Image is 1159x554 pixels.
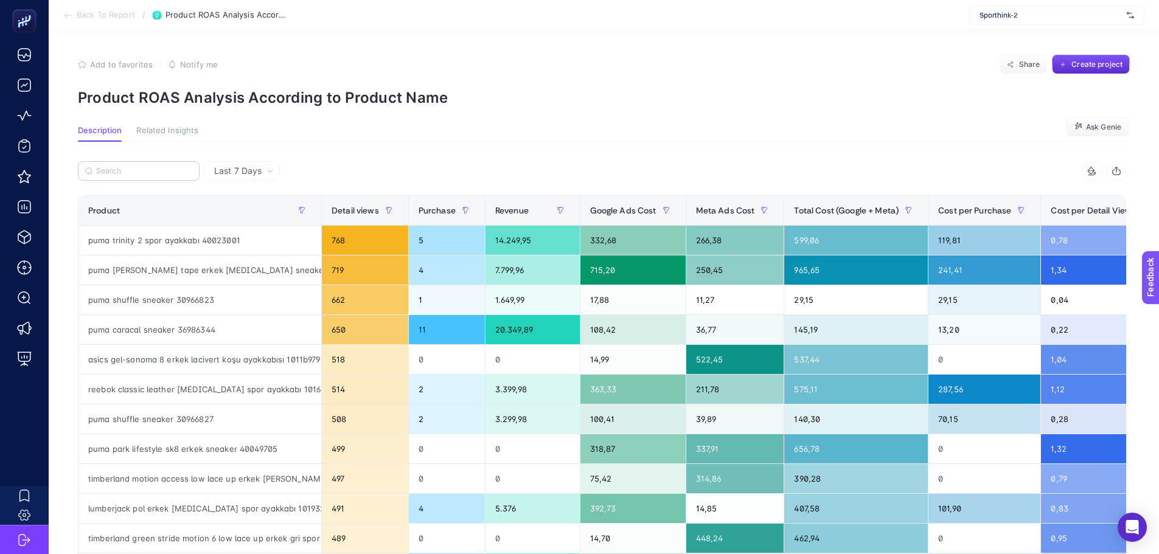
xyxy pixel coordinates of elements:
button: Ask Genie [1066,117,1130,137]
div: 0 [928,345,1040,374]
div: 508 [322,404,408,434]
div: 462,94 [784,524,928,553]
div: 337,91 [686,434,784,463]
div: 20.349,89 [486,315,580,344]
div: 14,85 [686,494,784,523]
div: 0 [486,524,580,553]
div: 11 [409,315,485,344]
div: 407,58 [784,494,928,523]
span: Google Ads Cost [590,206,656,215]
div: 36,77 [686,315,784,344]
span: Notify me [180,60,218,69]
div: 0 [409,345,485,374]
div: 318,87 [580,434,686,463]
div: 29,15 [784,285,928,314]
button: Related Insights [136,126,198,142]
div: 2 [409,404,485,434]
div: 14,99 [580,345,686,374]
div: 145,19 [784,315,928,344]
div: 0 [486,434,580,463]
span: Last 7 Days [214,165,262,177]
div: 522,45 [686,345,784,374]
span: Revenue [495,206,529,215]
div: 4 [409,255,485,285]
div: 0 [409,464,485,493]
div: 11,27 [686,285,784,314]
span: Ask Genie [1086,122,1121,132]
div: puma trinity 2 spor ayakkabı 40023001 [78,226,321,255]
span: / [142,10,145,19]
div: puma caracal sneaker 36986344 [78,315,321,344]
button: Share [1000,55,1047,74]
div: 13,20 [928,315,1040,344]
div: 662 [322,285,408,314]
div: 1 [409,285,485,314]
div: timberland motion access low lace up erkek [PERSON_NAME] ayakkabı tb0a6djkey11 [78,464,321,493]
div: reebok classic leather [MEDICAL_DATA] spor ayakkabı 101664943 [78,375,321,404]
span: Create project [1071,60,1122,69]
div: 0 [928,434,1040,463]
div: 100,41 [580,404,686,434]
div: 3.299,98 [486,404,580,434]
span: Total Cost (Google + Meta) [794,206,899,215]
div: asics gel-sonoma 8 erkek lacivert koşu ayakkabısı 1011b979-400 [78,345,321,374]
div: 0 [486,464,580,493]
span: Product [88,206,120,215]
div: 768 [322,226,408,255]
div: 5.376 [486,494,580,523]
div: Open Intercom Messenger [1118,513,1147,542]
div: 7.799,96 [486,255,580,285]
div: puma shuffle sneaker 30966823 [78,285,321,314]
span: Detail views [332,206,379,215]
div: 497 [322,464,408,493]
div: 575,11 [784,375,928,404]
div: 1.649,99 [486,285,580,314]
button: Notify me [168,60,218,69]
div: 140,30 [784,404,928,434]
button: Create project [1052,55,1130,74]
div: puma shuffle sneaker 30966827 [78,404,321,434]
div: 0 [928,524,1040,553]
div: 3.399,98 [486,375,580,404]
span: Share [1019,60,1040,69]
img: svg%3e [1127,9,1134,21]
div: 2 [409,375,485,404]
div: 448,24 [686,524,784,553]
div: 211,78 [686,375,784,404]
div: 0 [409,524,485,553]
div: 514 [322,375,408,404]
div: 14,70 [580,524,686,553]
div: 719 [322,255,408,285]
div: 518 [322,345,408,374]
span: Cost per Detail Views [1051,206,1136,215]
p: Product ROAS Analysis According to Product Name [78,89,1130,106]
span: Description [78,126,122,136]
div: 314,86 [686,464,784,493]
div: 489 [322,524,408,553]
div: 491 [322,494,408,523]
div: 5 [409,226,485,255]
div: 0 [486,345,580,374]
div: 108,42 [580,315,686,344]
div: 965,65 [784,255,928,285]
button: Add to favorites [78,60,153,69]
div: 101,90 [928,494,1040,523]
div: 39,89 [686,404,784,434]
span: Sporthink-2 [980,10,1122,20]
div: 241,41 [928,255,1040,285]
div: 266,38 [686,226,784,255]
div: 0 [409,434,485,463]
div: 363,33 [580,375,686,404]
div: 537,44 [784,345,928,374]
div: 392,73 [580,494,686,523]
span: Cost per Purchase [938,206,1011,215]
div: 17,88 [580,285,686,314]
div: 499 [322,434,408,463]
div: 390,28 [784,464,928,493]
span: Back To Report [77,10,135,20]
span: Feedback [7,4,46,13]
span: Meta Ads Cost [696,206,755,215]
span: Product ROAS Analysis According to Product Name [165,10,287,20]
span: Purchase [419,206,456,215]
div: 650 [322,315,408,344]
